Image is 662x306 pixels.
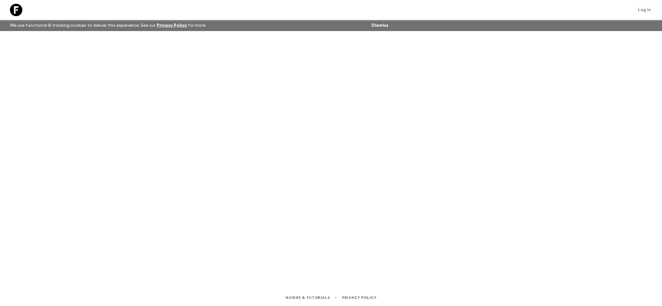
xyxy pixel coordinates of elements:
a: Privacy Policy [342,294,376,301]
a: Privacy Policy [157,23,187,28]
p: We use functional & tracking cookies to deliver this experience. See our for more. [7,20,209,31]
button: Dismiss [370,21,390,30]
a: Guides & Tutorials [285,294,330,301]
a: Log in [635,6,655,14]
